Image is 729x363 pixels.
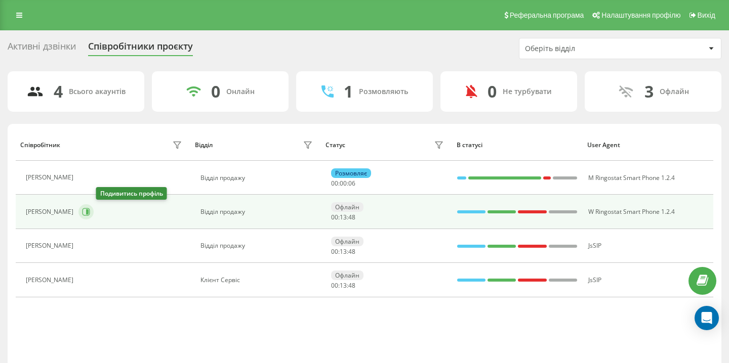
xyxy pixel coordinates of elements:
[331,168,371,178] div: Розмовляє
[211,82,220,101] div: 0
[660,87,689,96] div: Офлайн
[331,214,355,221] div: : :
[503,87,552,96] div: Не турбувати
[331,282,355,289] div: : :
[588,207,675,216] span: W Ringostat Smart Phone 1.2.4
[588,173,675,182] span: M Ringostat Smart Phone 1.2.4
[525,44,646,53] div: Оберіть відділ
[54,82,63,101] div: 4
[200,277,315,284] div: Клієнт Сервіс
[26,277,76,284] div: [PERSON_NAME]
[8,41,76,57] div: Активні дзвінки
[331,179,338,188] span: 00
[88,41,193,57] div: Співробітники проєкту
[200,174,315,181] div: Відділ продажу
[331,202,363,212] div: Офлайн
[69,87,126,96] div: Всього акаунтів
[326,142,345,149] div: Статус
[359,87,408,96] div: Розмовляють
[340,213,347,221] span: 13
[348,213,355,221] span: 48
[488,82,497,101] div: 0
[698,11,715,19] span: Вихід
[644,82,654,101] div: 3
[348,281,355,290] span: 48
[331,237,363,246] div: Офлайн
[331,247,338,256] span: 00
[331,248,355,255] div: : :
[344,82,353,101] div: 1
[348,179,355,188] span: 06
[331,213,338,221] span: 00
[601,11,680,19] span: Налаштування профілю
[26,174,76,181] div: [PERSON_NAME]
[348,247,355,256] span: 48
[588,276,601,284] span: JsSIP
[587,142,709,149] div: User Agent
[331,180,355,187] div: : :
[200,242,315,249] div: Відділ продажу
[331,270,363,280] div: Офлайн
[510,11,584,19] span: Реферальна програма
[588,241,601,250] span: JsSIP
[457,142,578,149] div: В статусі
[200,208,315,215] div: Відділ продажу
[340,179,347,188] span: 00
[340,247,347,256] span: 13
[195,142,213,149] div: Відділ
[20,142,60,149] div: Співробітник
[26,208,76,215] div: [PERSON_NAME]
[340,281,347,290] span: 13
[331,281,338,290] span: 00
[26,242,76,249] div: [PERSON_NAME]
[226,87,255,96] div: Онлайн
[695,306,719,330] div: Open Intercom Messenger
[96,187,167,200] div: Подивитись профіль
